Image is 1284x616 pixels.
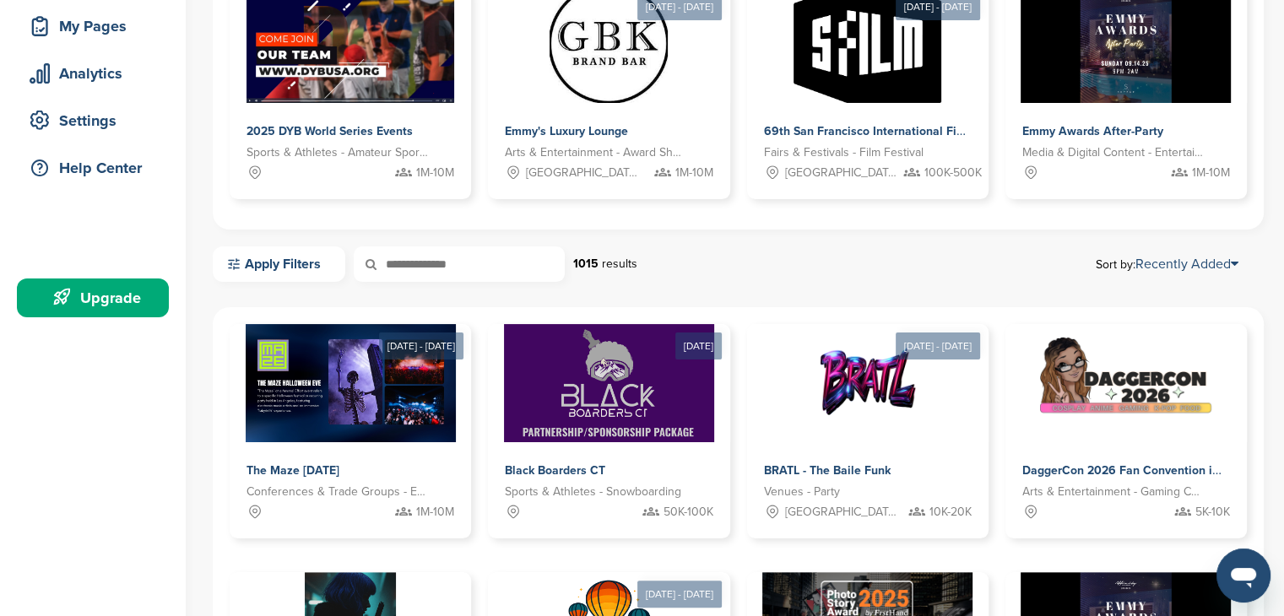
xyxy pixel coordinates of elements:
[924,164,982,182] span: 100K-500K
[1216,548,1270,602] iframe: Button to launch messaging window
[505,463,605,478] span: Black Boarders CT
[379,332,463,359] div: [DATE] - [DATE]
[1022,143,1205,162] span: Media & Digital Content - Entertainment
[1005,324,1247,538] a: Sponsorpitch & DaggerCon 2026 Fan Convention in [GEOGRAPHIC_DATA], [GEOGRAPHIC_DATA] Arts & Enter...
[764,483,840,501] span: Venues - Party
[809,324,927,442] img: Sponsorpitch &
[25,283,169,313] div: Upgrade
[526,164,640,182] span: [GEOGRAPHIC_DATA], [GEOGRAPHIC_DATA]
[17,7,169,46] a: My Pages
[1096,257,1238,271] span: Sort by:
[764,124,1016,138] span: 69th San Francisco International Film Festival
[504,324,714,442] img: Sponsorpitch &
[247,483,429,501] span: Conferences & Trade Groups - Entertainment
[17,101,169,140] a: Settings
[1022,483,1205,501] span: Arts & Entertainment - Gaming Conventions
[1195,503,1230,521] span: 5K-10K
[664,503,713,521] span: 50K-100K
[488,297,729,538] a: [DATE] Sponsorpitch & Black Boarders CT Sports & Athletes - Snowboarding 50K-100K
[17,278,169,317] a: Upgrade
[764,143,924,162] span: Fairs & Festivals - Film Festival
[1192,164,1230,182] span: 1M-10M
[602,257,637,271] span: results
[929,503,972,521] span: 10K-20K
[246,324,456,442] img: Sponsorpitch &
[764,463,891,478] span: BRATL - The Baile Funk
[1135,256,1238,273] a: Recently Added
[675,332,722,359] div: [DATE]
[247,124,413,138] span: 2025 DYB World Series Events
[785,164,899,182] span: [GEOGRAPHIC_DATA], [GEOGRAPHIC_DATA]
[416,164,454,182] span: 1M-10M
[1037,324,1215,442] img: Sponsorpitch &
[25,11,169,41] div: My Pages
[505,483,681,501] span: Sports & Athletes - Snowboarding
[416,503,454,521] span: 1M-10M
[17,149,169,187] a: Help Center
[25,153,169,183] div: Help Center
[1022,124,1163,138] span: Emmy Awards After-Party
[896,332,980,359] div: [DATE] - [DATE]
[505,143,687,162] span: Arts & Entertainment - Award Show
[785,503,899,521] span: [GEOGRAPHIC_DATA], [GEOGRAPHIC_DATA]
[505,124,628,138] span: Emmy's Luxury Lounge
[213,246,345,282] a: Apply Filters
[747,297,989,538] a: [DATE] - [DATE] Sponsorpitch & BRATL - The Baile Funk Venues - Party [GEOGRAPHIC_DATA], [GEOGRAPH...
[17,54,169,93] a: Analytics
[25,105,169,136] div: Settings
[247,143,429,162] span: Sports & Athletes - Amateur Sports Leagues
[637,581,722,608] div: [DATE] - [DATE]
[573,257,599,271] strong: 1015
[230,297,471,538] a: [DATE] - [DATE] Sponsorpitch & The Maze [DATE] Conferences & Trade Groups - Entertainment 1M-10M
[25,58,169,89] div: Analytics
[675,164,713,182] span: 1M-10M
[247,463,339,478] span: The Maze [DATE]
